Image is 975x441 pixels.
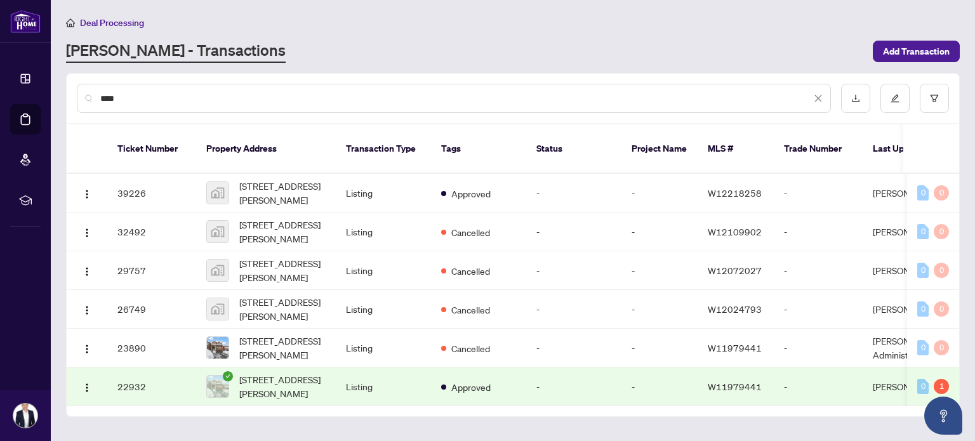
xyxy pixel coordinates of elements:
th: Tags [431,124,526,174]
img: thumbnail-img [207,376,229,397]
td: Listing [336,367,431,406]
span: Approved [451,380,491,394]
div: 0 [917,379,929,394]
button: Logo [77,299,97,319]
div: 0 [917,263,929,278]
td: - [774,213,863,251]
button: Logo [77,338,97,358]
span: Cancelled [451,341,490,355]
td: - [621,213,698,251]
td: [PERSON_NAME] [863,174,958,213]
td: 23890 [107,329,196,367]
button: download [841,84,870,113]
button: Add Transaction [873,41,960,62]
img: Logo [82,267,92,277]
img: Profile Icon [13,404,37,428]
th: MLS # [698,124,774,174]
div: 1 [934,379,949,394]
img: Logo [82,383,92,393]
button: edit [880,84,910,113]
td: Listing [336,290,431,329]
td: - [621,251,698,290]
span: Cancelled [451,264,490,278]
td: [PERSON_NAME] [863,367,958,406]
td: Listing [336,329,431,367]
div: 0 [934,224,949,239]
td: [PERSON_NAME] [863,290,958,329]
span: Cancelled [451,225,490,239]
td: - [526,213,621,251]
th: Property Address [196,124,336,174]
button: Logo [77,376,97,397]
span: W12072027 [708,265,762,276]
span: filter [930,94,939,103]
td: Listing [336,174,431,213]
a: [PERSON_NAME] - Transactions [66,40,286,63]
img: Logo [82,305,92,315]
td: - [621,174,698,213]
span: Deal Processing [80,17,144,29]
th: Transaction Type [336,124,431,174]
div: 0 [917,301,929,317]
span: [STREET_ADDRESS][PERSON_NAME] [239,295,326,323]
td: [PERSON_NAME] [863,213,958,251]
th: Ticket Number [107,124,196,174]
span: Add Transaction [883,41,950,62]
img: thumbnail-img [207,298,229,320]
th: Status [526,124,621,174]
td: - [526,251,621,290]
td: - [526,290,621,329]
img: Logo [82,344,92,354]
th: Project Name [621,124,698,174]
span: Cancelled [451,303,490,317]
td: - [526,174,621,213]
div: 0 [917,185,929,201]
span: download [851,94,860,103]
img: thumbnail-img [207,182,229,204]
img: thumbnail-img [207,337,229,359]
img: Logo [82,228,92,238]
td: [PERSON_NAME] Administrator [863,329,958,367]
td: 29757 [107,251,196,290]
button: Logo [77,260,97,280]
span: W11979441 [708,381,762,392]
td: - [774,329,863,367]
td: - [774,251,863,290]
span: [STREET_ADDRESS][PERSON_NAME] [239,179,326,207]
button: filter [920,84,949,113]
span: [STREET_ADDRESS][PERSON_NAME] [239,218,326,246]
td: - [621,367,698,406]
td: 26749 [107,290,196,329]
span: home [66,18,75,27]
div: 0 [934,263,949,278]
img: Logo [82,189,92,199]
span: W11979441 [708,342,762,353]
button: Logo [77,183,97,203]
div: 0 [934,185,949,201]
span: [STREET_ADDRESS][PERSON_NAME] [239,334,326,362]
td: - [621,329,698,367]
td: - [526,329,621,367]
button: Open asap [924,397,962,435]
span: W12024793 [708,303,762,315]
div: 0 [917,224,929,239]
th: Last Updated By [863,124,958,174]
span: [STREET_ADDRESS][PERSON_NAME] [239,372,326,400]
div: 0 [917,340,929,355]
td: Listing [336,251,431,290]
td: Listing [336,213,431,251]
span: W12109902 [708,226,762,237]
button: Logo [77,221,97,242]
div: 0 [934,301,949,317]
span: close [814,94,823,103]
td: - [621,290,698,329]
img: thumbnail-img [207,260,229,281]
img: logo [10,10,41,33]
span: [STREET_ADDRESS][PERSON_NAME] [239,256,326,284]
span: W12218258 [708,187,762,199]
span: check-circle [223,371,233,381]
td: 22932 [107,367,196,406]
th: Trade Number [774,124,863,174]
img: thumbnail-img [207,221,229,242]
span: edit [891,94,899,103]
